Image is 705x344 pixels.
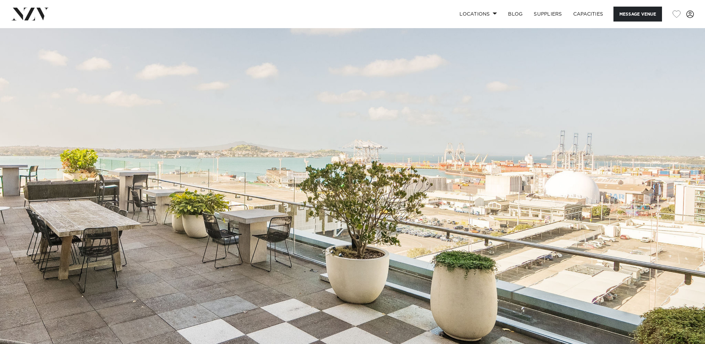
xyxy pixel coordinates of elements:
a: BLOG [502,7,528,22]
a: Locations [454,7,502,22]
img: nzv-logo.png [11,8,49,20]
a: SUPPLIERS [528,7,567,22]
a: Capacities [568,7,609,22]
button: Message Venue [613,7,662,22]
